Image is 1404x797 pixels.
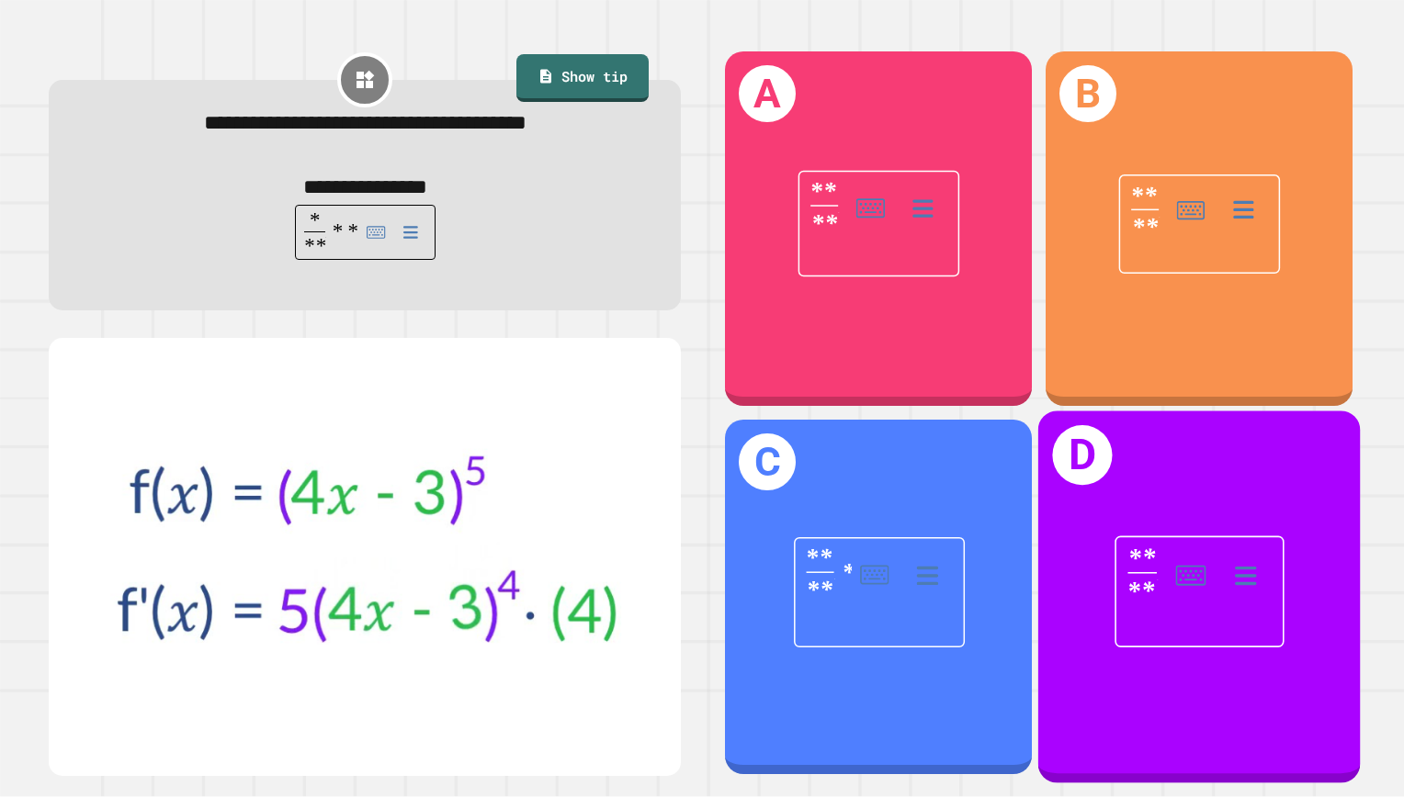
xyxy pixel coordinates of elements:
h1: A [739,65,796,122]
img: quiz-media%2F4kKaXhp3DiZ98GdhDjyi.png [67,361,662,753]
a: Show tip [516,54,649,101]
h1: B [1059,65,1116,122]
h1: C [739,433,796,490]
h1: D [1053,425,1113,485]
